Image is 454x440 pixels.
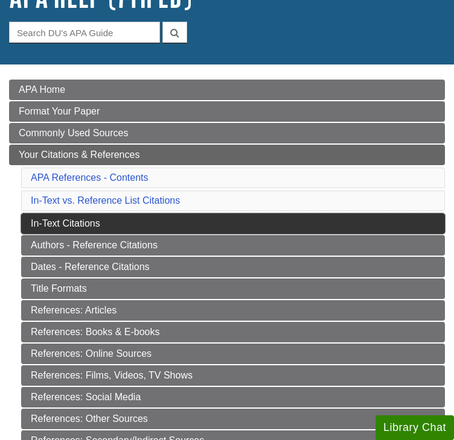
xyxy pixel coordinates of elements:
a: Title Formats [21,278,445,299]
a: In-Text vs. Reference List Citations [31,195,180,206]
input: Search DU's APA Guide [9,22,160,43]
a: In-Text Citations [21,213,445,234]
a: Dates - Reference Citations [21,257,445,277]
span: Format Your Paper [19,106,100,116]
span: Commonly Used Sources [19,128,128,138]
a: APA References - Contents [31,172,148,183]
a: Your Citations & References [9,145,445,165]
a: Commonly Used Sources [9,123,445,143]
button: Library Chat [376,415,454,440]
a: References: Social Media [21,387,445,407]
a: References: Films, Videos, TV Shows [21,365,445,386]
a: APA Home [9,80,445,100]
a: References: Articles [21,300,445,321]
span: Your Citations & References [19,149,139,160]
a: Format Your Paper [9,101,445,122]
a: References: Online Sources [21,344,445,364]
a: References: Other Sources [21,409,445,429]
span: APA Home [19,84,65,95]
a: References: Books & E-books [21,322,445,342]
a: Authors - Reference Citations [21,235,445,256]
